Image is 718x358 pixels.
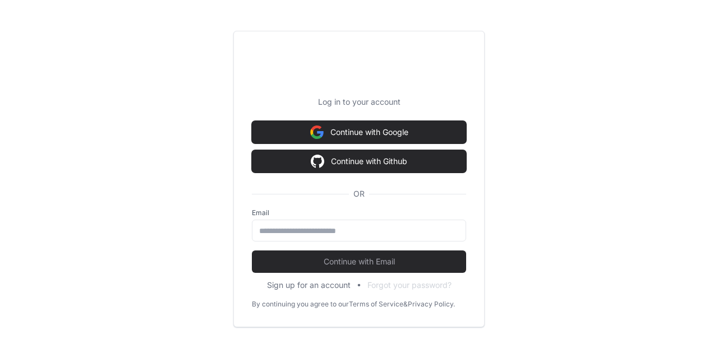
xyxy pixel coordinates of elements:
button: Continue with Google [252,121,466,143]
img: Sign in with google [311,150,324,173]
span: OR [349,188,369,199]
button: Sign up for an account [267,280,351,291]
button: Continue with Email [252,250,466,273]
div: By continuing you agree to our [252,300,349,309]
a: Terms of Service [349,300,403,309]
button: Continue with Github [252,150,466,173]
a: Privacy Policy. [408,300,455,309]
label: Email [252,208,466,217]
span: Continue with Email [252,256,466,267]
div: & [403,300,408,309]
p: Log in to your account [252,96,466,108]
img: Sign in with google [310,121,324,143]
button: Forgot your password? [367,280,452,291]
